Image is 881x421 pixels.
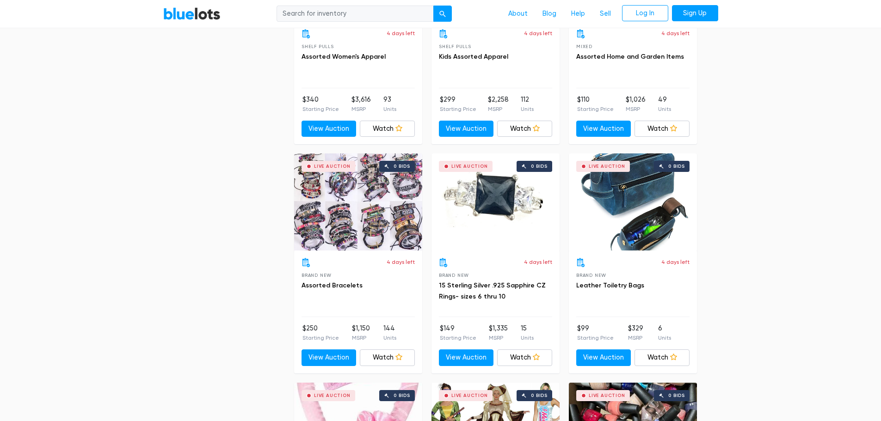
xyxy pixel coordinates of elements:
[497,349,552,366] a: Watch
[564,5,592,23] a: Help
[439,53,508,61] a: Kids Assorted Apparel
[521,323,534,342] li: 15
[360,349,415,366] a: Watch
[352,334,370,342] p: MSRP
[163,7,221,20] a: BlueLots
[661,258,690,266] p: 4 days left
[635,121,690,137] a: Watch
[387,258,415,266] p: 4 days left
[524,258,552,266] p: 4 days left
[668,164,685,169] div: 0 bids
[628,323,643,342] li: $329
[451,164,488,169] div: Live Auction
[626,95,646,113] li: $1,026
[569,153,697,250] a: Live Auction 0 bids
[302,281,363,289] a: Assorted Bracelets
[440,334,476,342] p: Starting Price
[439,281,546,300] a: 15 Sterling Silver .925 Sapphire CZ Rings- sizes 6 thru 10
[302,323,339,342] li: $250
[383,334,396,342] p: Units
[302,121,357,137] a: View Auction
[628,334,643,342] p: MSRP
[302,53,386,61] a: Assorted Women's Apparel
[383,323,396,342] li: 144
[658,95,671,113] li: 49
[360,121,415,137] a: Watch
[668,393,685,398] div: 0 bids
[658,323,671,342] li: 6
[394,164,410,169] div: 0 bids
[576,44,592,49] span: Mixed
[440,95,476,113] li: $299
[488,105,509,113] p: MSRP
[524,29,552,37] p: 4 days left
[589,164,625,169] div: Live Auction
[521,334,534,342] p: Units
[672,5,718,22] a: Sign Up
[439,349,494,366] a: View Auction
[576,281,644,289] a: Leather Toiletry Bags
[531,393,548,398] div: 0 bids
[626,105,646,113] p: MSRP
[658,334,671,342] p: Units
[661,29,690,37] p: 4 days left
[351,105,371,113] p: MSRP
[431,153,560,250] a: Live Auction 0 bids
[577,334,614,342] p: Starting Price
[489,323,508,342] li: $1,335
[277,6,434,22] input: Search for inventory
[302,349,357,366] a: View Auction
[576,273,606,278] span: Brand New
[314,164,351,169] div: Live Auction
[302,44,334,49] span: Shelf Pulls
[497,121,552,137] a: Watch
[501,5,535,23] a: About
[488,95,509,113] li: $2,258
[622,5,668,22] a: Log In
[576,349,631,366] a: View Auction
[531,164,548,169] div: 0 bids
[439,44,471,49] span: Shelf Pulls
[383,95,396,113] li: 93
[383,105,396,113] p: Units
[576,53,684,61] a: Assorted Home and Garden Items
[439,121,494,137] a: View Auction
[302,273,332,278] span: Brand New
[302,105,339,113] p: Starting Price
[394,393,410,398] div: 0 bids
[592,5,618,23] a: Sell
[577,95,614,113] li: $110
[451,393,488,398] div: Live Auction
[658,105,671,113] p: Units
[589,393,625,398] div: Live Auction
[521,105,534,113] p: Units
[521,95,534,113] li: 112
[440,323,476,342] li: $149
[294,153,422,250] a: Live Auction 0 bids
[314,393,351,398] div: Live Auction
[577,105,614,113] p: Starting Price
[352,323,370,342] li: $1,150
[302,95,339,113] li: $340
[577,323,614,342] li: $99
[351,95,371,113] li: $3,616
[387,29,415,37] p: 4 days left
[440,105,476,113] p: Starting Price
[535,5,564,23] a: Blog
[635,349,690,366] a: Watch
[302,334,339,342] p: Starting Price
[439,273,469,278] span: Brand New
[489,334,508,342] p: MSRP
[576,121,631,137] a: View Auction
